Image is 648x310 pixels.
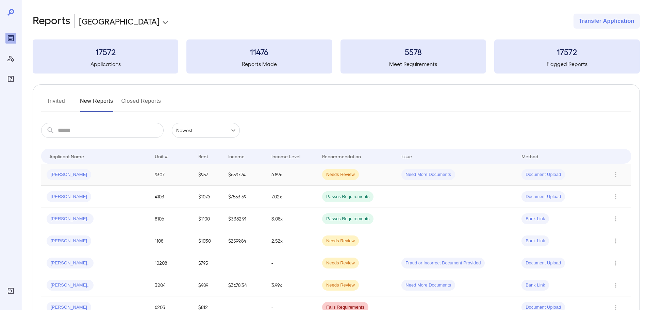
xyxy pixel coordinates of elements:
[47,194,91,200] span: [PERSON_NAME]
[271,152,300,160] div: Income Level
[266,230,317,252] td: 2.52x
[574,14,640,29] button: Transfer Application
[266,274,317,296] td: 3.99x
[186,46,332,57] h3: 11476
[610,213,621,224] button: Row Actions
[47,282,94,289] span: [PERSON_NAME]..
[47,172,91,178] span: [PERSON_NAME]
[494,46,640,57] h3: 17572
[33,60,178,68] h5: Applications
[5,33,16,44] div: Reports
[193,230,223,252] td: $1030
[223,164,266,186] td: $6597.74
[228,152,245,160] div: Income
[322,282,359,289] span: Needs Review
[155,152,168,160] div: Unit #
[33,39,640,74] summary: 17572Applications11476Reports Made5578Meet Requirements17572Flagged Reports
[149,186,193,208] td: 4103
[149,274,193,296] td: 3204
[401,260,485,266] span: Fraud or Incorrect Document Provided
[47,260,94,266] span: [PERSON_NAME]..
[322,260,359,266] span: Needs Review
[193,208,223,230] td: $1100
[193,274,223,296] td: $989
[223,186,266,208] td: $7553.59
[521,282,549,289] span: Bank Link
[47,238,91,244] span: [PERSON_NAME]
[223,274,266,296] td: $3678.34
[340,46,486,57] h3: 5578
[266,186,317,208] td: 7.02x
[149,164,193,186] td: 9307
[149,208,193,230] td: 8106
[610,258,621,268] button: Row Actions
[49,152,84,160] div: Applicant Name
[610,191,621,202] button: Row Actions
[193,186,223,208] td: $1076
[121,96,161,112] button: Closed Reports
[149,252,193,274] td: 10208
[186,60,332,68] h5: Reports Made
[149,230,193,252] td: 1108
[322,216,373,222] span: Passes Requirements
[521,238,549,244] span: Bank Link
[521,260,565,266] span: Document Upload
[198,152,209,160] div: Rent
[5,74,16,84] div: FAQ
[322,152,361,160] div: Recommendation
[610,235,621,246] button: Row Actions
[340,60,486,68] h5: Meet Requirements
[610,280,621,291] button: Row Actions
[521,216,549,222] span: Bank Link
[322,238,359,244] span: Needs Review
[401,282,455,289] span: Need More Documents
[41,96,72,112] button: Invited
[79,16,160,27] p: [GEOGRAPHIC_DATA]
[266,208,317,230] td: 3.08x
[172,123,240,138] div: Newest
[610,169,621,180] button: Row Actions
[33,14,70,29] h2: Reports
[193,164,223,186] td: $957
[193,252,223,274] td: $795
[401,172,455,178] span: Need More Documents
[80,96,113,112] button: New Reports
[521,194,565,200] span: Document Upload
[322,172,359,178] span: Needs Review
[5,285,16,296] div: Log Out
[33,46,178,57] h3: 17572
[494,60,640,68] h5: Flagged Reports
[322,194,373,200] span: Passes Requirements
[47,216,94,222] span: [PERSON_NAME]..
[401,152,412,160] div: Issue
[266,164,317,186] td: 6.89x
[266,252,317,274] td: -
[223,230,266,252] td: $2599.84
[521,172,565,178] span: Document Upload
[521,152,538,160] div: Method
[5,53,16,64] div: Manage Users
[223,208,266,230] td: $3382.91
